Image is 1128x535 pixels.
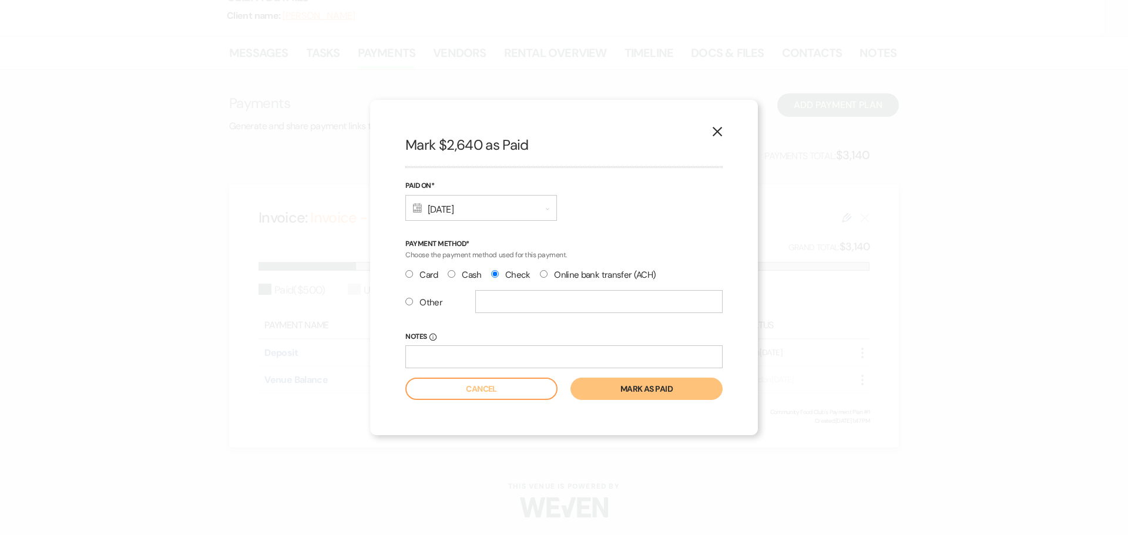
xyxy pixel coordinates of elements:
p: Payment Method* [405,238,723,250]
button: Mark as paid [570,378,723,400]
label: Notes [405,331,723,344]
input: Cash [448,270,455,278]
label: Cash [448,267,482,283]
div: [DATE] [405,195,557,221]
h2: Mark $2,640 as Paid [405,135,723,155]
label: Paid On* [405,180,557,193]
label: Card [405,267,438,283]
input: Online bank transfer (ACH) [540,270,548,278]
input: Check [491,270,499,278]
label: Other [405,295,442,311]
input: Card [405,270,413,278]
input: Other [405,298,413,305]
label: Check [491,267,531,283]
button: Cancel [405,378,558,400]
label: Online bank transfer (ACH) [540,267,656,283]
span: Choose the payment method used for this payment. [405,250,567,260]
